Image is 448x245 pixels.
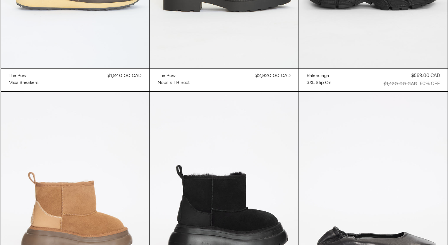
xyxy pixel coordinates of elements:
[384,81,417,87] div: $1,420.00 CAD
[9,79,39,86] a: Mica Sneakers
[108,72,142,79] div: $1,840.00 CAD
[158,79,190,86] a: Nobilis TR Boot
[9,73,26,79] div: The Row
[411,72,440,79] div: $568.00 CAD
[420,81,440,87] div: 60% OFF
[307,80,331,86] div: 3XL Slip On
[307,79,331,86] a: 3XL Slip On
[9,80,39,86] div: Mica Sneakers
[158,73,175,79] div: The Row
[158,72,190,79] a: The Row
[9,72,39,79] a: The Row
[307,72,331,79] a: Balenciaga
[307,73,329,79] div: Balenciaga
[256,72,291,79] div: $2,920.00 CAD
[158,80,190,86] div: Nobilis TR Boot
